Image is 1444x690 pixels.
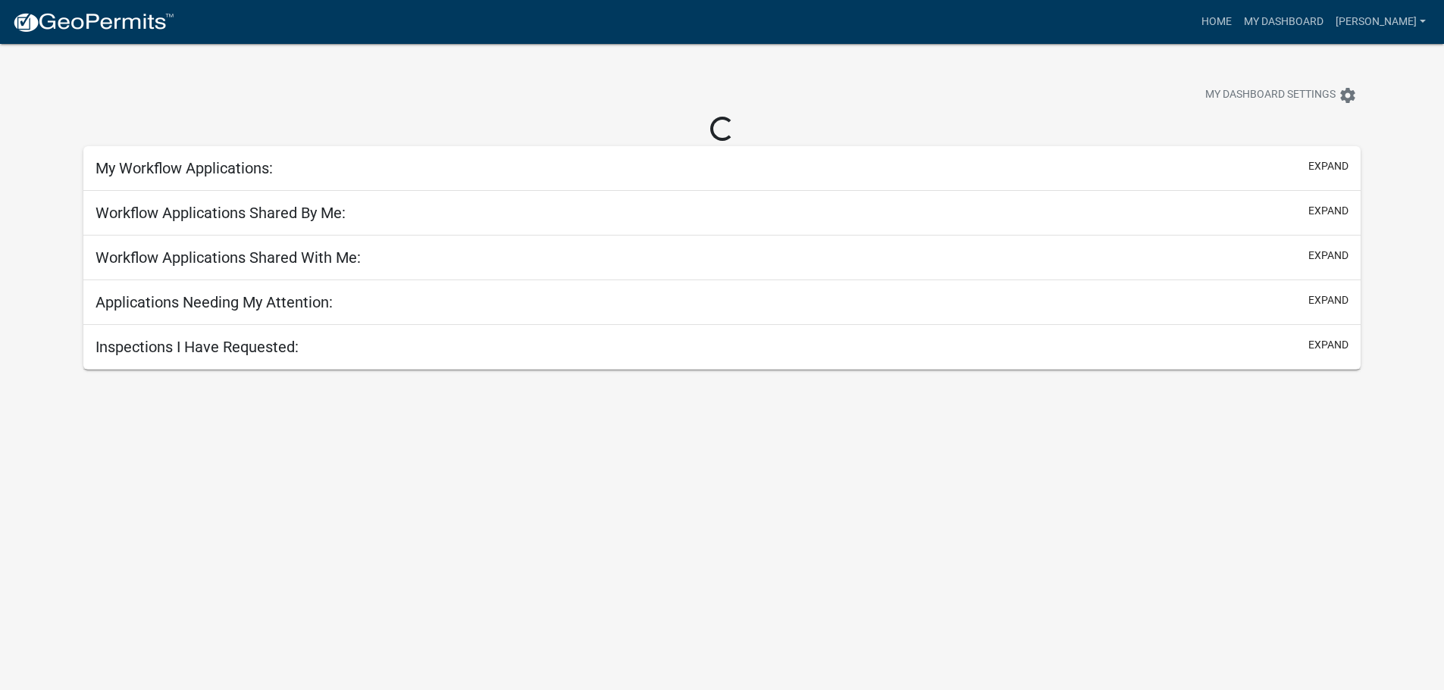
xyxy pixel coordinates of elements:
[96,248,361,267] h5: Workflow Applications Shared With Me:
[1308,337,1348,353] button: expand
[96,338,299,356] h5: Inspections I Have Requested:
[1308,158,1348,174] button: expand
[96,293,333,311] h5: Applications Needing My Attention:
[96,204,346,222] h5: Workflow Applications Shared By Me:
[1205,86,1336,105] span: My Dashboard Settings
[1308,203,1348,219] button: expand
[1193,80,1369,110] button: My Dashboard Settingssettings
[1308,248,1348,264] button: expand
[1330,8,1432,36] a: [PERSON_NAME]
[96,159,273,177] h5: My Workflow Applications:
[1238,8,1330,36] a: My Dashboard
[1308,292,1348,308] button: expand
[1195,8,1238,36] a: Home
[1339,86,1357,105] i: settings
